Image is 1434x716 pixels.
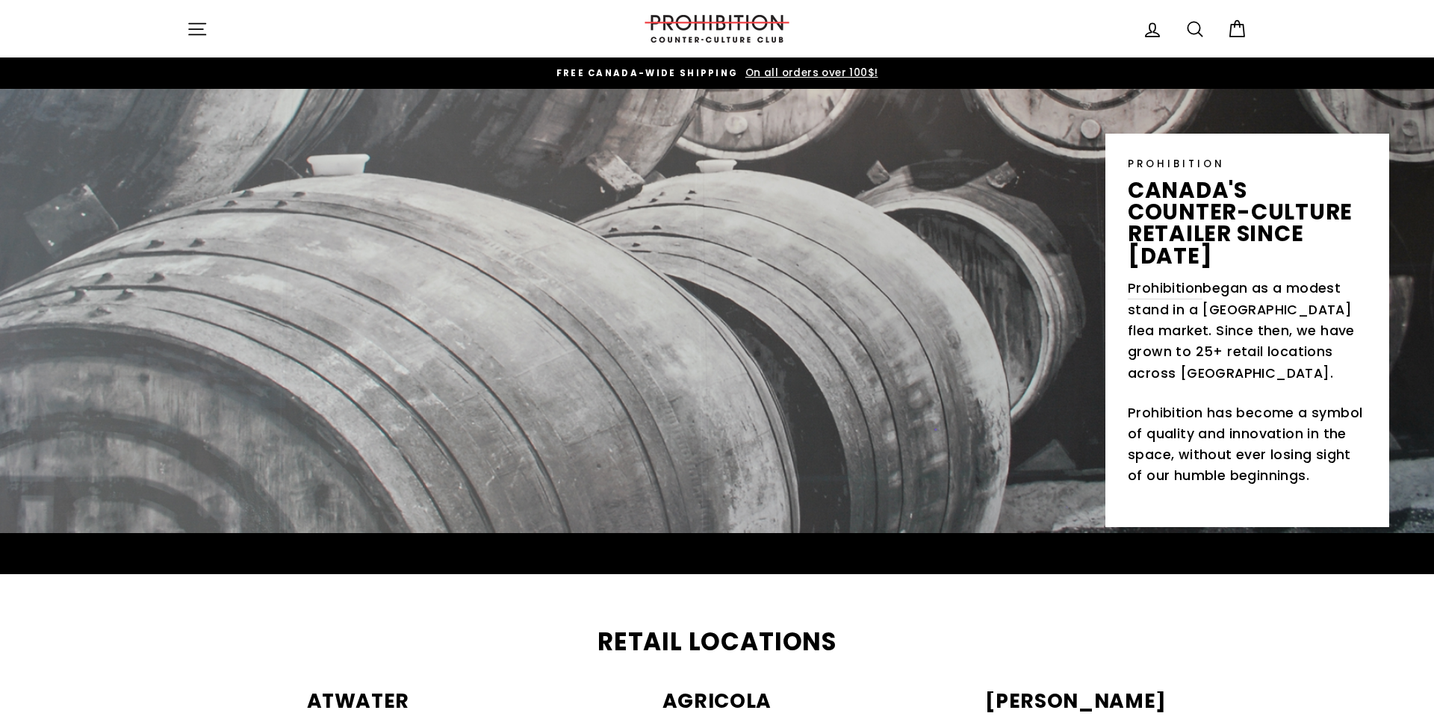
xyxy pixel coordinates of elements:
[187,630,1247,655] h2: Retail Locations
[187,691,530,712] p: ATWATER
[904,691,1247,712] p: [PERSON_NAME]
[546,691,889,712] p: AGRICOLA
[642,15,792,43] img: PROHIBITION COUNTER-CULTURE CLUB
[742,66,878,80] span: On all orders over 100$!
[556,67,739,79] span: FREE CANADA-WIDE SHIPPING
[190,65,1244,81] a: FREE CANADA-WIDE SHIPPING On all orders over 100$!
[1128,278,1202,299] a: Prohibition
[1128,402,1367,487] p: Prohibition has become a symbol of quality and innovation in the space, without ever losing sight...
[1128,179,1367,267] p: canada's counter-culture retailer since [DATE]
[1128,156,1367,172] p: PROHIBITION
[1128,278,1367,384] p: began as a modest stand in a [GEOGRAPHIC_DATA] flea market. Since then, we have grown to 25+ reta...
